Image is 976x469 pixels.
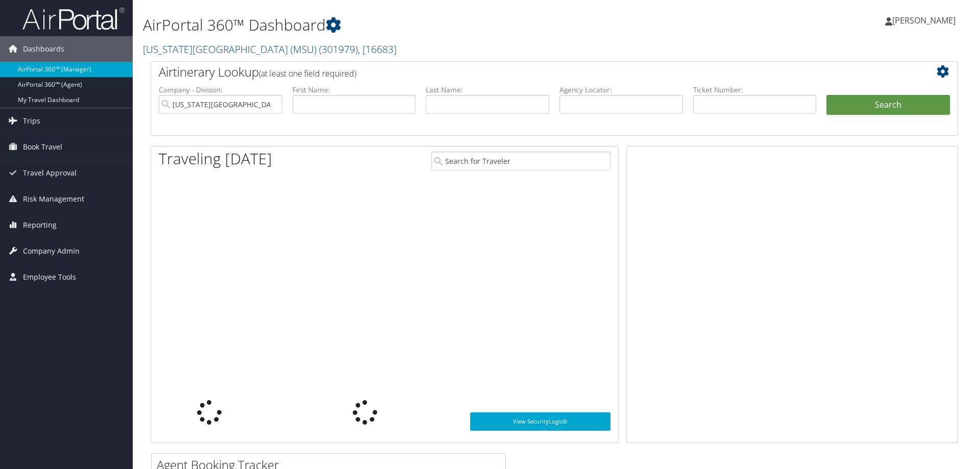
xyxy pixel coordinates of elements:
[23,186,84,212] span: Risk Management
[358,42,397,56] span: , [ 16683 ]
[159,148,272,169] h1: Traveling [DATE]
[693,85,817,95] label: Ticket Number:
[892,15,956,26] span: [PERSON_NAME]
[292,85,416,95] label: First Name:
[826,95,950,115] button: Search
[23,212,57,238] span: Reporting
[259,68,356,79] span: (at least one field required)
[23,108,40,134] span: Trips
[23,36,64,62] span: Dashboards
[143,14,692,36] h1: AirPortal 360™ Dashboard
[431,152,611,170] input: Search for Traveler
[23,160,77,186] span: Travel Approval
[23,264,76,290] span: Employee Tools
[559,85,683,95] label: Agency Locator:
[22,7,125,31] img: airportal-logo.png
[885,5,966,36] a: [PERSON_NAME]
[159,85,282,95] label: Company - Division:
[143,42,397,56] a: [US_STATE][GEOGRAPHIC_DATA] (MSU)
[23,134,62,160] span: Book Travel
[470,412,611,431] a: View SecurityLogic®
[319,42,358,56] span: ( 301979 )
[426,85,549,95] label: Last Name:
[23,238,80,264] span: Company Admin
[159,63,883,81] h2: Airtinerary Lookup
